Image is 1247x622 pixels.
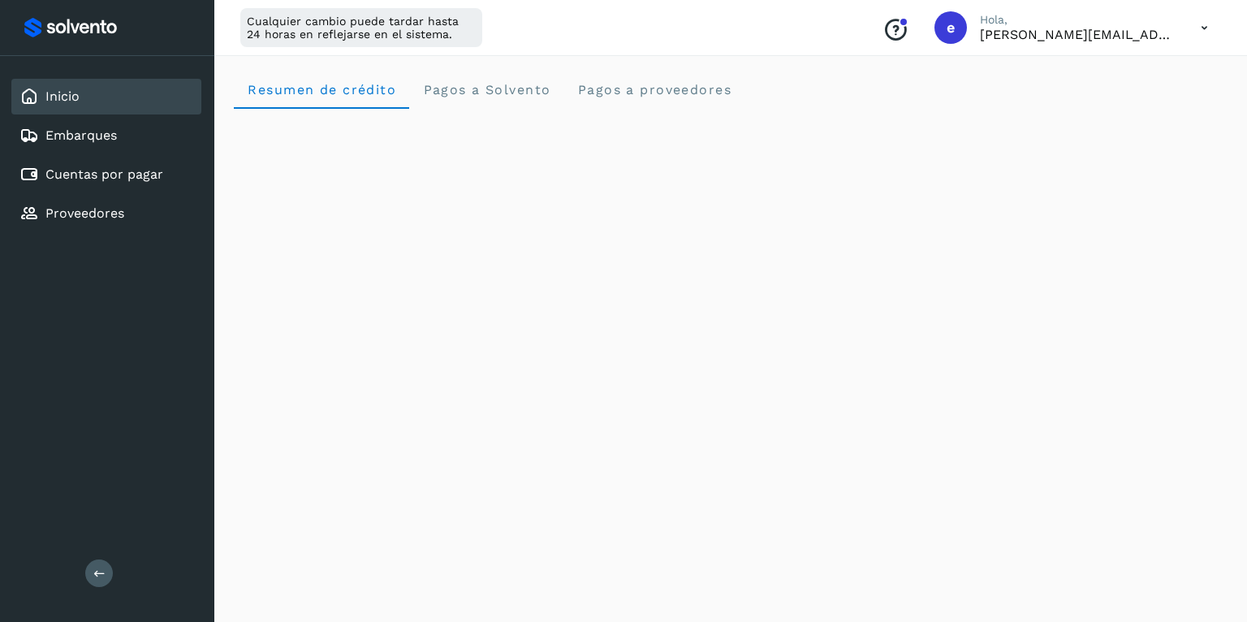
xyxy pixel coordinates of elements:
a: Cuentas por pagar [45,166,163,182]
a: Inicio [45,89,80,104]
div: Embarques [11,118,201,153]
p: Hola, [980,13,1175,27]
span: Resumen de crédito [247,82,396,97]
a: Proveedores [45,205,124,221]
div: Cualquier cambio puede tardar hasta 24 horas en reflejarse en el sistema. [240,8,482,47]
span: Pagos a proveedores [576,82,731,97]
span: Pagos a Solvento [422,82,550,97]
div: Cuentas por pagar [11,157,201,192]
div: Inicio [11,79,201,114]
a: Embarques [45,127,117,143]
p: ernesto+temporal@solvento.mx [980,27,1175,42]
div: Proveedores [11,196,201,231]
